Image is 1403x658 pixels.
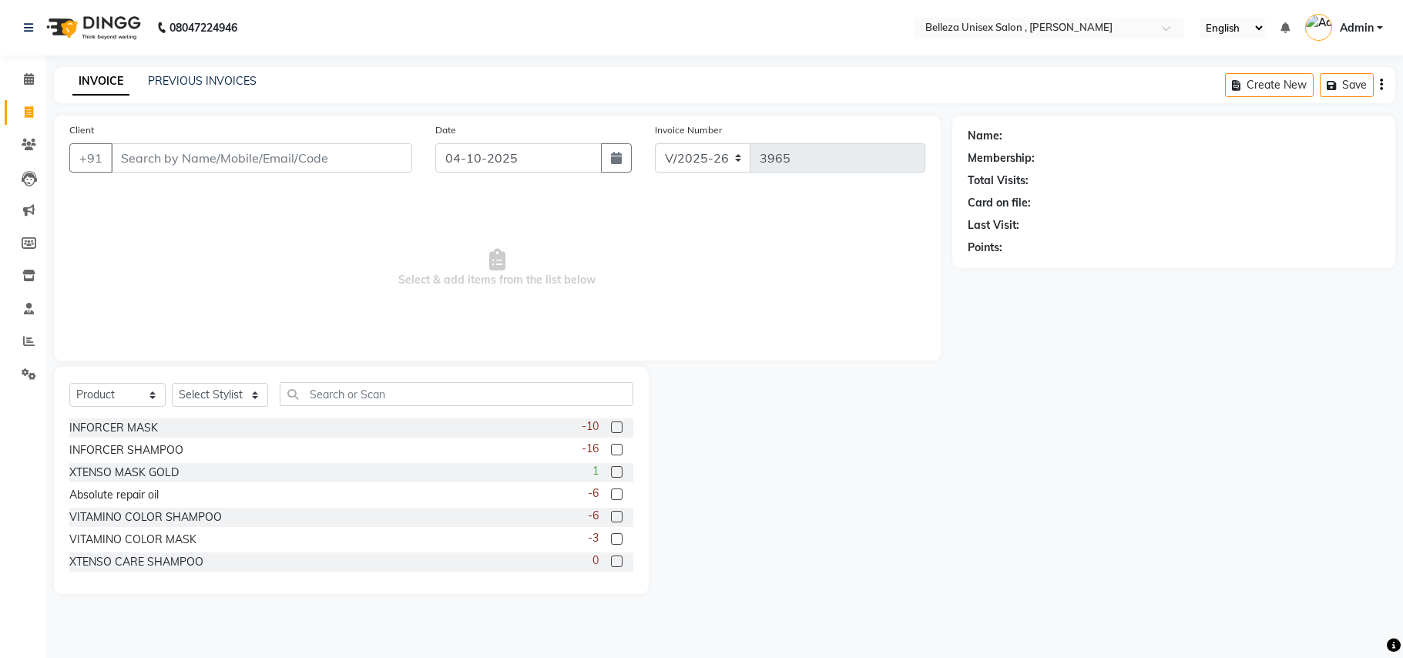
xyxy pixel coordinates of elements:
span: Admin [1340,20,1374,36]
div: Total Visits: [968,173,1029,189]
div: Card on file: [968,195,1031,211]
div: VITAMINO COLOR SHAMPOO [69,509,222,525]
span: Select & add items from the list below [69,191,925,345]
span: -3 [588,530,599,546]
button: +91 [69,143,112,173]
div: Name: [968,128,1002,144]
span: 1 [592,463,599,479]
span: -10 [582,418,599,435]
div: Last Visit: [968,217,1019,233]
img: logo [39,6,145,49]
span: -6 [588,508,599,524]
input: Search by Name/Mobile/Email/Code [111,143,412,173]
span: 0 [592,552,599,569]
b: 08047224946 [170,6,237,49]
div: INFORCER SHAMPOO [69,442,183,458]
div: Points: [968,240,1002,256]
div: VITAMINO COLOR MASK [69,532,196,548]
span: -6 [588,485,599,502]
span: -16 [582,441,599,457]
a: INVOICE [72,68,129,96]
div: Absolute repair oil [69,487,159,503]
label: Invoice Number [655,123,722,137]
img: Admin [1305,14,1332,41]
div: Membership: [968,150,1035,166]
button: Save [1320,73,1374,97]
label: Date [435,123,456,137]
label: Client [69,123,94,137]
div: INFORCER MASK [69,420,158,436]
div: XTENSO CARE SHAMPOO [69,554,203,570]
button: Create New [1225,73,1314,97]
a: PREVIOUS INVOICES [148,74,257,88]
input: Search or Scan [280,382,633,406]
div: XTENSO MASK GOLD [69,465,179,481]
